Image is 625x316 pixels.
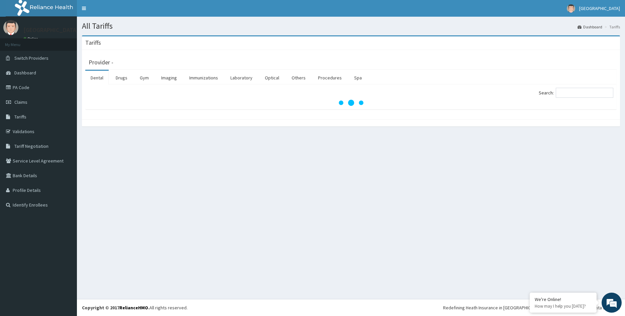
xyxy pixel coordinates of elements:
[3,20,18,35] img: User Image
[85,71,109,85] a: Dental
[14,55,48,61] span: Switch Providers
[535,296,592,302] div: We're Online!
[14,70,36,76] span: Dashboard
[119,305,148,311] a: RelianceHMO
[579,5,620,11] span: [GEOGRAPHIC_DATA]
[134,71,154,85] a: Gym
[85,40,101,46] h3: Tariffs
[82,305,149,311] strong: Copyright © 2017 .
[23,27,79,33] p: [GEOGRAPHIC_DATA]
[89,59,113,65] h3: Provider -
[567,4,575,13] img: User Image
[14,143,48,149] span: Tariff Negotiation
[443,304,620,311] div: Redefining Heath Insurance in [GEOGRAPHIC_DATA] using Telemedicine and Data Science!
[225,71,258,85] a: Laboratory
[349,71,367,85] a: Spa
[184,71,223,85] a: Immunizations
[603,24,620,30] li: Tariffs
[110,71,133,85] a: Drugs
[23,36,39,41] a: Online
[535,303,592,309] p: How may I help you today?
[313,71,347,85] a: Procedures
[14,114,26,120] span: Tariffs
[77,299,625,316] footer: All rights reserved.
[539,88,613,98] label: Search:
[286,71,311,85] a: Others
[338,89,364,116] svg: audio-loading
[82,22,620,30] h1: All Tariffs
[578,24,602,30] a: Dashboard
[156,71,182,85] a: Imaging
[259,71,285,85] a: Optical
[14,99,27,105] span: Claims
[556,88,613,98] input: Search:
